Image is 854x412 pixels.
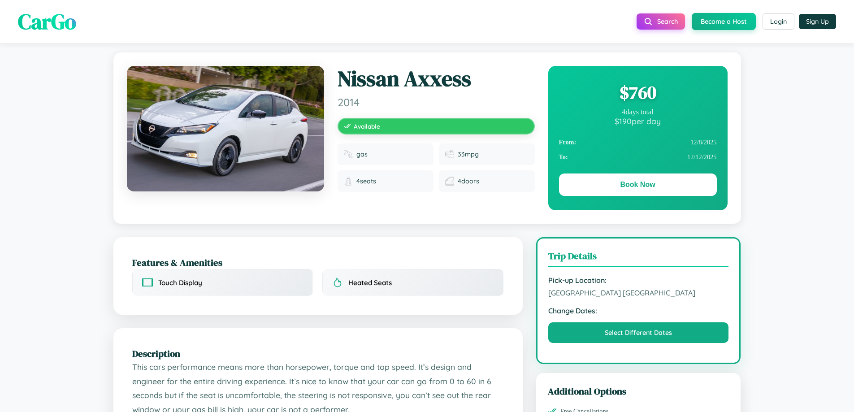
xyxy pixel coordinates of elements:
button: Become a Host [692,13,756,30]
button: Sign Up [799,14,836,29]
button: Select Different Dates [548,322,729,343]
div: $ 190 per day [559,116,717,126]
button: Search [637,13,685,30]
strong: Pick-up Location: [548,276,729,285]
span: 4 seats [356,177,376,185]
button: Book Now [559,173,717,196]
img: Nissan Axxess 2014 [127,66,324,191]
button: Login [763,13,794,30]
strong: From: [559,139,577,146]
div: 4 days total [559,108,717,116]
h1: Nissan Axxess [338,66,535,92]
span: Search [657,17,678,26]
span: CarGo [18,7,76,36]
span: Touch Display [158,278,202,287]
span: [GEOGRAPHIC_DATA] [GEOGRAPHIC_DATA] [548,288,729,297]
h3: Trip Details [548,249,729,267]
span: gas [356,150,368,158]
h2: Features & Amenities [132,256,504,269]
img: Fuel efficiency [445,150,454,159]
h2: Description [132,347,504,360]
strong: To: [559,153,568,161]
span: Heated Seats [348,278,392,287]
span: 4 doors [458,177,479,185]
div: 12 / 12 / 2025 [559,150,717,165]
img: Doors [445,177,454,186]
div: 12 / 8 / 2025 [559,135,717,150]
span: Available [354,122,380,130]
span: 2014 [338,95,535,109]
img: Fuel type [344,150,353,159]
h3: Additional Options [548,385,729,398]
strong: Change Dates: [548,306,729,315]
div: $ 760 [559,80,717,104]
img: Seats [344,177,353,186]
span: 33 mpg [458,150,479,158]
